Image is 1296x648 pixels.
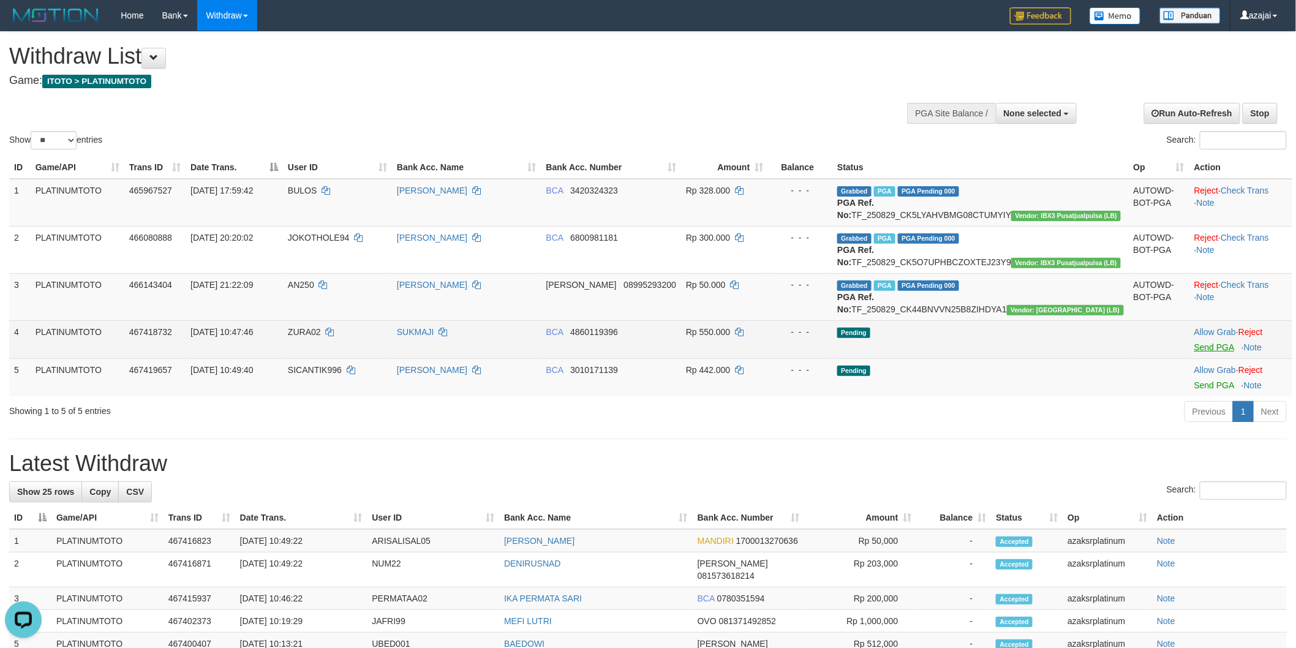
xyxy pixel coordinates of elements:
[81,481,119,502] a: Copy
[1253,401,1287,422] a: Next
[1063,552,1152,587] td: azaksrplatinum
[917,529,992,552] td: -
[118,481,152,502] a: CSV
[1152,507,1287,529] th: Action
[874,281,895,291] span: Marked by azaksrplatinum
[367,529,499,552] td: ARISALISAL05
[504,616,552,626] a: MEFI LUTRI
[9,358,31,396] td: 5
[898,281,959,291] span: PGA Pending
[917,552,992,587] td: -
[686,327,730,337] span: Rp 550.000
[9,587,51,610] td: 3
[546,233,563,243] span: BCA
[31,320,124,358] td: PLATINUMTOTO
[31,273,124,320] td: PLATINUMTOTO
[1159,7,1221,24] img: panduan.png
[499,507,693,529] th: Bank Acc. Name: activate to sort column ascending
[1194,327,1236,337] a: Allow Grab
[1197,245,1215,255] a: Note
[805,507,917,529] th: Amount: activate to sort column ascending
[546,280,617,290] span: [PERSON_NAME]
[717,593,765,603] span: Copy 0780351594 to clipboard
[1167,131,1287,149] label: Search:
[367,610,499,633] td: JAFRI99
[1197,198,1215,208] a: Note
[693,507,805,529] th: Bank Acc. Number: activate to sort column ascending
[832,226,1128,273] td: TF_250829_CK5O7UPHBCZOXTEJ23Y9
[288,186,317,195] span: BULOS
[773,364,827,376] div: - - -
[190,365,253,375] span: [DATE] 10:49:40
[164,507,235,529] th: Trans ID: activate to sort column ascending
[31,179,124,227] td: PLATINUMTOTO
[190,186,253,195] span: [DATE] 17:59:42
[397,233,467,243] a: [PERSON_NAME]
[9,44,852,69] h1: Withdraw List
[698,571,755,581] span: Copy 081573618214 to clipboard
[698,536,734,546] span: MANDIRI
[9,75,852,87] h4: Game:
[283,156,392,179] th: User ID: activate to sort column ascending
[1194,327,1238,337] span: ·
[1189,358,1292,396] td: ·
[235,587,367,610] td: [DATE] 10:46:22
[686,280,726,290] span: Rp 50.000
[1194,280,1219,290] a: Reject
[9,156,31,179] th: ID
[546,186,563,195] span: BCA
[129,280,172,290] span: 466143404
[546,365,563,375] span: BCA
[1194,342,1234,352] a: Send PGA
[736,536,798,546] span: Copy 1700013270636 to clipboard
[31,131,77,149] select: Showentries
[874,186,895,197] span: Marked by azaksrplatinum
[1004,108,1062,118] span: None selected
[51,552,164,587] td: PLATINUMTOTO
[392,156,541,179] th: Bank Acc. Name: activate to sort column ascending
[1090,7,1141,24] img: Button%20Memo.svg
[9,131,102,149] label: Show entries
[1010,7,1071,24] img: Feedback.jpg
[235,610,367,633] td: [DATE] 10:19:29
[190,233,253,243] span: [DATE] 20:20:02
[832,179,1128,227] td: TF_250829_CK5LYAHVBMG08CTUMYIY
[9,451,1287,476] h1: Latest Withdraw
[51,529,164,552] td: PLATINUMTOTO
[164,529,235,552] td: 467416823
[773,232,827,244] div: - - -
[235,552,367,587] td: [DATE] 10:49:22
[874,233,895,244] span: Marked by azaksrplatinum
[288,365,342,375] span: SICANTIK996
[51,507,164,529] th: Game/API: activate to sort column ascending
[51,587,164,610] td: PLATINUMTOTO
[698,559,768,568] span: [PERSON_NAME]
[164,610,235,633] td: 467402373
[397,365,467,375] a: [PERSON_NAME]
[504,536,575,546] a: [PERSON_NAME]
[1200,481,1287,500] input: Search:
[1007,305,1124,315] span: Vendor URL: https://dashboard.q2checkout.com/secure
[719,616,776,626] span: Copy 081371492852 to clipboard
[805,587,917,610] td: Rp 200,000
[541,156,681,179] th: Bank Acc. Number: activate to sort column ascending
[1167,481,1287,500] label: Search:
[9,552,51,587] td: 2
[190,280,253,290] span: [DATE] 21:22:09
[397,186,467,195] a: [PERSON_NAME]
[504,559,561,568] a: DENIRUSNAD
[17,487,74,497] span: Show 25 rows
[837,233,872,244] span: Grabbed
[9,320,31,358] td: 4
[129,233,172,243] span: 466080888
[1129,226,1189,273] td: AUTOWD-BOT-PGA
[996,537,1033,547] span: Accepted
[1144,103,1240,124] a: Run Auto-Refresh
[837,245,874,267] b: PGA Ref. No:
[686,233,730,243] span: Rp 300.000
[686,186,730,195] span: Rp 328.000
[1185,401,1234,422] a: Previous
[805,610,917,633] td: Rp 1,000,000
[1129,156,1189,179] th: Op: activate to sort column ascending
[570,365,618,375] span: Copy 3010171139 to clipboard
